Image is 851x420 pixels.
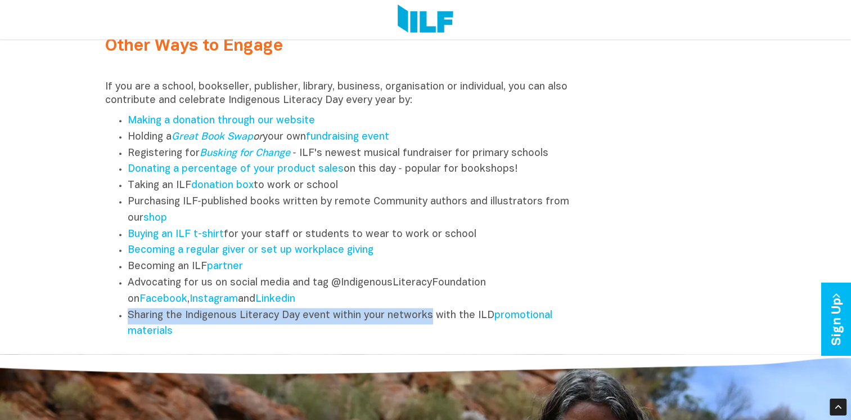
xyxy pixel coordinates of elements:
a: shop [143,213,167,223]
a: Donating a percentage of your product sales [128,164,344,174]
a: Busking for Change [200,149,290,158]
a: Buying an ILF t-shirt [128,230,224,239]
li: Advocating for us on social media and tag @IndigenousLiteracyFoundation on , and [128,275,582,308]
li: Purchasing ILF‑published books written by remote Community authors and illustrators from our [128,194,582,227]
li: Sharing the Indigenous Literacy Day event within your networks with the ILD [128,308,582,341]
div: Scroll Back to Top [830,399,847,415]
a: Making a donation through our website [128,116,315,126]
li: Holding a your own [128,129,582,146]
li: Becoming an ILF [128,259,582,275]
a: Becoming a regular giver or set up workplace giving [128,245,373,255]
a: fundraising event [306,132,389,142]
li: for your staff or students to wear to work or school [128,227,582,243]
a: Great Book Swap [172,132,253,142]
p: If you are a school, bookseller, publisher, library, business, organisation or individual, you ca... [105,81,582,108]
a: partner [207,262,243,271]
a: Facebook [139,294,187,304]
img: Logo [398,5,453,35]
em: or [172,132,263,142]
li: on this day ‑ popular for bookshops! [128,162,582,178]
li: Registering for ‑ ILF's newest musical fundraiser for primary schools [128,146,582,162]
a: donation box [191,181,254,190]
a: Instagram [190,294,238,304]
h2: Other Ways to Engage [105,37,582,56]
a: Linkedin [255,294,295,304]
li: Taking an ILF to work or school [128,178,582,194]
